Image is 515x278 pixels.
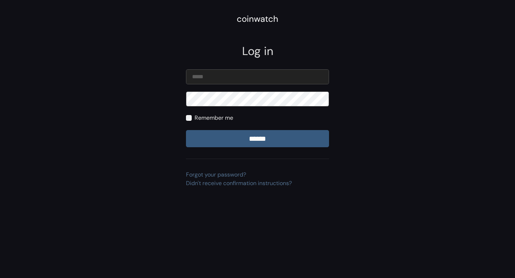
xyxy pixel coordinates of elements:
h2: Log in [186,44,329,58]
a: Didn't receive confirmation instructions? [186,179,292,187]
label: Remember me [195,114,233,122]
a: coinwatch [237,16,278,24]
div: coinwatch [237,13,278,25]
a: Forgot your password? [186,171,246,178]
